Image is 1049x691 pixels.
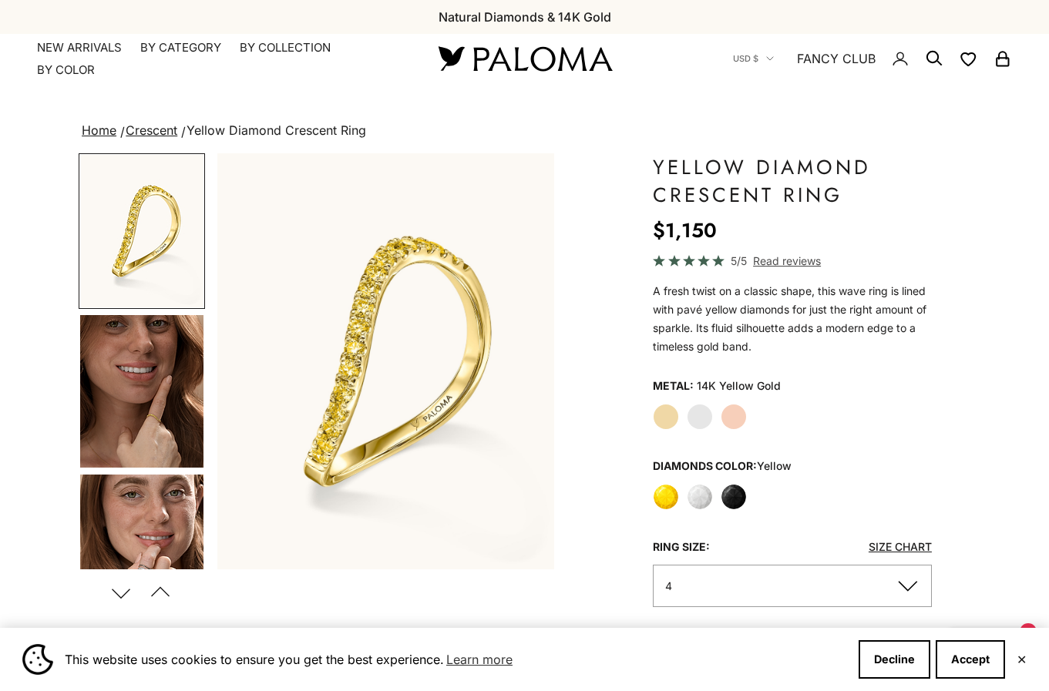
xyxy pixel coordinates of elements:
img: #YellowGold #WhiteGold #RoseGold [80,315,203,468]
img: Cookie banner [22,644,53,675]
button: Go to item 1 [79,153,205,309]
button: USD $ [733,52,774,65]
a: FANCY CLUB [797,49,876,69]
legend: Ring size: [653,535,710,559]
summary: By Collection [240,40,331,55]
button: Accept [936,640,1005,679]
a: Home [82,122,116,138]
button: Go to item 5 [79,473,205,629]
img: #YellowGold #WhiteGold #RoseGold [80,475,203,627]
button: 4 [653,565,932,607]
span: This website uses cookies to ensure you get the best experience. [65,648,846,671]
sale-price: $1,150 [653,215,717,246]
p: A fresh twist on a classic shape, this wave ring is lined with pavé yellow diamonds for just the ... [653,282,932,356]
p: Made to Order [653,626,932,646]
legend: Diamonds Color: [653,455,792,478]
p: Natural Diamonds & 14K Gold [439,7,611,27]
div: Item 1 of 14 [217,153,554,569]
a: Crescent [126,122,177,138]
nav: breadcrumbs [79,120,970,142]
h1: Yellow Diamond Crescent Ring [653,153,932,209]
button: Go to item 4 [79,314,205,469]
span: USD $ [733,52,758,65]
summary: By Color [37,62,95,78]
nav: Secondary navigation [733,34,1012,83]
span: Read reviews [753,252,821,270]
img: #YellowGold [80,155,203,307]
span: 4 [665,579,672,592]
nav: Primary navigation [37,40,402,78]
summary: By Category [140,40,221,55]
variant-option-value: yellow [757,459,792,472]
a: Learn more [444,648,515,671]
span: Yellow Diamond Crescent Ring [187,122,366,138]
a: 5/5 Read reviews [653,252,932,270]
variant-option-value: 14K Yellow Gold [697,374,781,397]
span: 5/5 [731,252,747,270]
a: Size Chart [869,540,932,553]
legend: Metal: [653,374,694,397]
a: NEW ARRIVALS [37,40,122,55]
button: Close [1017,655,1027,664]
button: Decline [859,640,930,679]
img: #YellowGold [217,153,554,569]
